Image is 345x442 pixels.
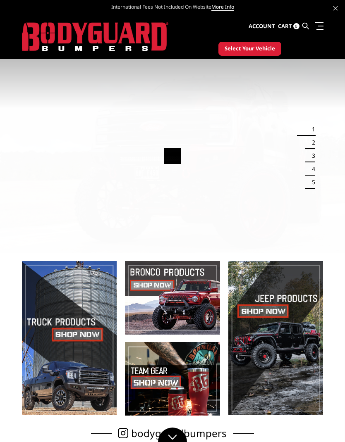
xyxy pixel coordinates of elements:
span: Account [249,22,275,30]
a: Cart 0 [278,15,299,38]
a: More Info [211,3,234,11]
span: Cart [278,22,292,30]
a: Click to Down [158,428,187,442]
span: bodyguardbumpers [131,429,227,437]
button: 1 of 5 [307,123,315,136]
button: 5 of 5 [307,176,315,189]
a: Account [249,15,275,38]
img: BODYGUARD BUMPERS [22,22,169,51]
button: 4 of 5 [307,162,315,176]
span: 0 [293,23,299,29]
span: Select Your Vehicle [225,45,275,53]
button: Select Your Vehicle [218,42,281,56]
button: 3 of 5 [307,150,315,163]
button: 2 of 5 [307,136,315,150]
